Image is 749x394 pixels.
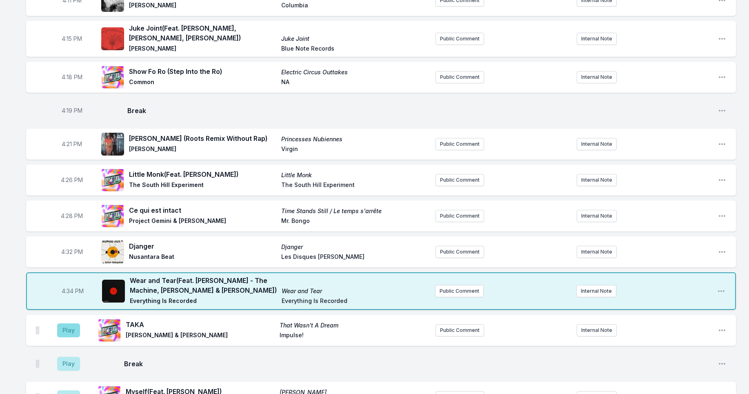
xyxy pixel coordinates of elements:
[436,71,484,83] button: Public Comment
[281,35,429,43] span: Juke Joint
[718,212,726,220] button: Open playlist item options
[62,107,82,115] span: Timestamp
[129,205,276,215] span: Ce qui est intact
[281,78,429,88] span: NA
[129,134,276,143] span: [PERSON_NAME] (Roots Remix Without Rap)
[101,240,124,263] img: Djanger
[126,320,275,329] span: TAKA
[61,248,83,256] span: Timestamp
[62,140,82,148] span: Timestamp
[436,246,484,258] button: Public Comment
[57,357,80,371] button: Play
[281,135,429,143] span: Princesses Nubiennes
[129,181,276,191] span: The South Hill Experiment
[577,33,617,45] button: Internal Note
[124,359,711,369] span: Break
[129,67,276,76] span: Show Fo Ro (Step Into the Ro)
[577,138,617,150] button: Internal Note
[281,253,429,263] span: Les Disques [PERSON_NAME]
[280,331,429,341] span: Impulse!
[281,207,429,215] span: Time Stands Still / Le temps s'arrête
[577,174,617,186] button: Internal Note
[281,243,429,251] span: Djanger
[62,35,82,43] span: Timestamp
[127,106,711,116] span: Break
[577,210,617,222] button: Internal Note
[281,145,429,155] span: Virgin
[101,169,124,191] img: Little Monk
[718,360,726,368] button: Open playlist item options
[436,174,484,186] button: Public Comment
[718,176,726,184] button: Open playlist item options
[130,297,277,307] span: Everything Is Recorded
[126,331,275,341] span: [PERSON_NAME] & [PERSON_NAME]
[101,133,124,156] img: Princesses Nubiennes
[129,217,276,227] span: Project Gemini & [PERSON_NAME]
[718,326,726,334] button: Open playlist item options
[280,321,429,329] span: That Wasn't A Dream
[281,68,429,76] span: Electric Circus Outtakes
[577,324,617,336] button: Internal Note
[576,285,616,297] button: Internal Note
[436,33,484,45] button: Public Comment
[577,71,617,83] button: Internal Note
[129,169,276,179] span: Little Monk (Feat. [PERSON_NAME])
[281,45,429,54] span: Blue Note Records
[98,319,121,342] img: That Wasn't A Dream
[577,246,617,258] button: Internal Note
[129,45,276,54] span: [PERSON_NAME]
[281,171,429,179] span: Little Monk
[282,297,429,307] span: Everything Is Recorded
[57,323,80,337] button: Play
[129,78,276,88] span: Common
[718,73,726,81] button: Open playlist item options
[436,210,484,222] button: Public Comment
[436,138,484,150] button: Public Comment
[130,276,277,295] span: Wear and Tear (Feat. [PERSON_NAME] - The Machine, [PERSON_NAME] & [PERSON_NAME])
[718,248,726,256] button: Open playlist item options
[36,360,39,368] img: Drag Handle
[101,205,124,227] img: Time Stands Still / Le temps s'arrête
[62,287,84,295] span: Timestamp
[718,140,726,148] button: Open playlist item options
[129,1,276,11] span: [PERSON_NAME]
[129,241,276,251] span: Djanger
[36,326,39,334] img: Drag Handle
[61,212,83,220] span: Timestamp
[281,1,429,11] span: Columbia
[62,73,82,81] span: Timestamp
[102,280,125,303] img: Wear and Tear
[282,287,429,295] span: Wear and Tear
[718,35,726,43] button: Open playlist item options
[61,176,83,184] span: Timestamp
[281,217,429,227] span: Mr. Bongo
[101,27,124,50] img: Juke Joint
[281,181,429,191] span: The South Hill Experiment
[436,324,484,336] button: Public Comment
[718,107,726,115] button: Open playlist item options
[129,23,276,43] span: Juke Joint (Feat. [PERSON_NAME], [PERSON_NAME], [PERSON_NAME])
[101,66,124,89] img: Electric Circus Outtakes
[129,253,276,263] span: Nusantara Beat
[129,145,276,155] span: [PERSON_NAME]
[717,287,725,295] button: Open playlist item options
[435,285,484,297] button: Public Comment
